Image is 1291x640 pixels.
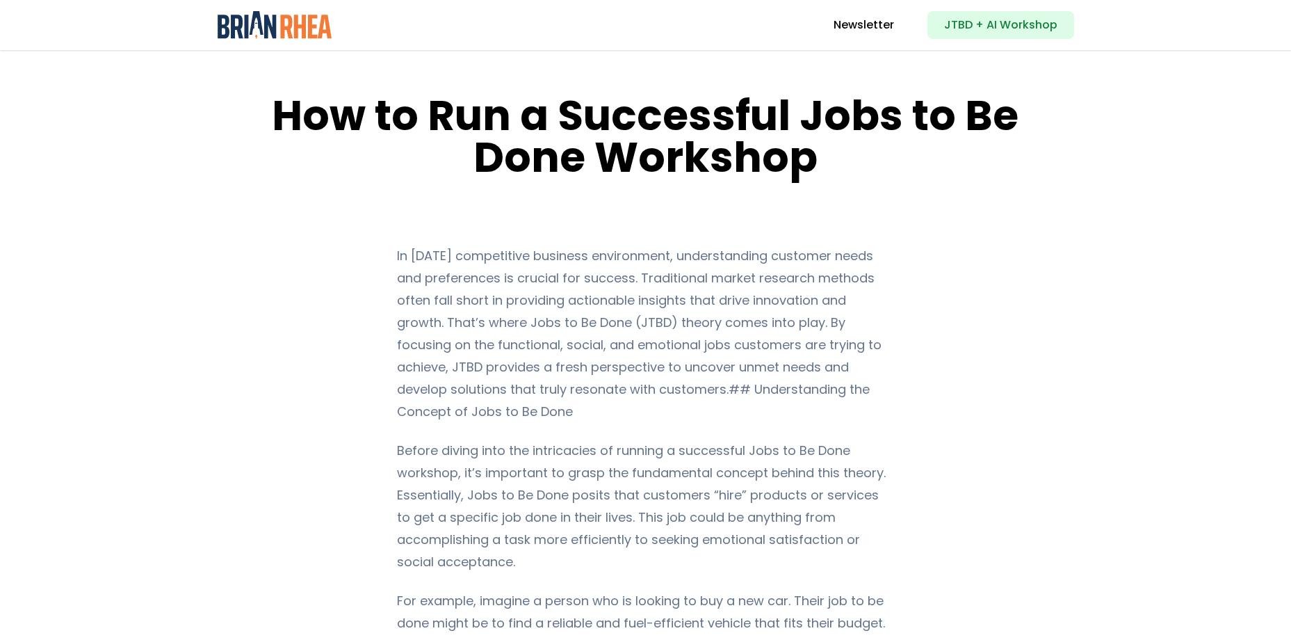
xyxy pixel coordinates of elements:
[216,95,1076,178] h1: How to Run a Successful Jobs to Be Done Workshop
[397,440,894,573] p: Before diving into the intricacies of running a successful Jobs to Be Done workshop, it’s importa...
[927,11,1074,39] a: JTBD + AI Workshop
[397,245,894,423] p: In [DATE] competitive business environment, understanding customer needs and preferences is cruci...
[218,11,332,39] img: Brian Rhea
[834,17,894,33] a: Newsletter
